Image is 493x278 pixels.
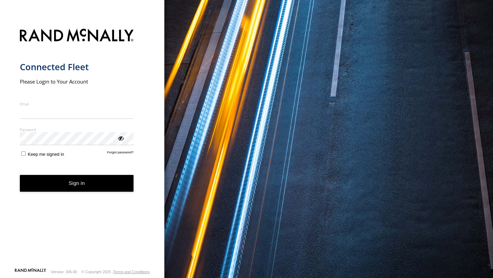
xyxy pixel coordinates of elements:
[51,270,77,274] div: Version: 306.00
[20,25,145,268] form: main
[20,175,134,192] button: Sign in
[20,78,134,85] h2: Please Login to Your Account
[20,27,134,45] img: Rand McNally
[117,135,124,141] div: ViewPassword
[21,151,26,156] input: Keep me signed in
[113,270,150,274] a: Terms and Conditions
[20,101,134,106] label: Email
[15,268,46,275] a: Visit our Website
[20,127,134,132] label: Password
[107,150,134,157] a: Forgot password?
[81,270,150,274] div: © Copyright 2025 -
[20,61,134,73] h1: Connected Fleet
[28,152,64,157] span: Keep me signed in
